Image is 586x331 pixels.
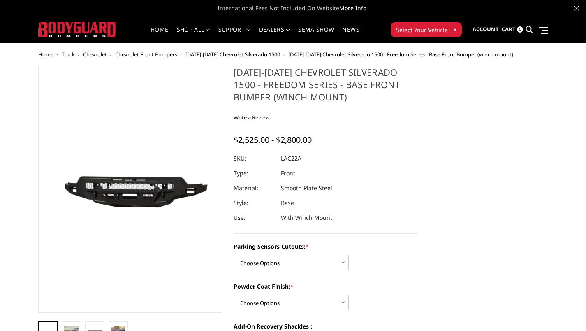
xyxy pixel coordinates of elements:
[281,181,332,196] dd: Smooth Plate Steel
[281,151,301,166] dd: LAC22A
[342,27,359,43] a: News
[234,181,275,196] dt: Material:
[502,26,516,33] span: Cart
[281,196,294,210] dd: Base
[259,27,290,43] a: Dealers
[298,27,334,43] a: SEMA Show
[38,22,116,37] img: BODYGUARD BUMPERS
[281,166,295,181] dd: Front
[234,114,269,121] a: Write a Review
[234,196,275,210] dt: Style:
[83,51,107,58] a: Chevrolet
[281,210,332,225] dd: With Winch Mount
[38,66,222,313] a: 2022-2025 Chevrolet Silverado 1500 - Freedom Series - Base Front Bumper (winch mount)
[234,134,312,145] span: $2,525.00 - $2,800.00
[473,19,499,41] a: Account
[234,322,418,331] label: Add-On Recovery Shackles :
[38,51,53,58] a: Home
[151,27,168,43] a: Home
[396,26,448,34] span: Select Your Vehicle
[115,51,177,58] a: Chevrolet Front Bumpers
[234,166,275,181] dt: Type:
[502,19,523,41] a: Cart 0
[234,242,418,251] label: Parking Sensors Cutouts:
[234,66,418,109] h1: [DATE]-[DATE] Chevrolet Silverado 1500 - Freedom Series - Base Front Bumper (winch mount)
[517,26,523,33] span: 0
[288,51,513,58] span: [DATE]-[DATE] Chevrolet Silverado 1500 - Freedom Series - Base Front Bumper (winch mount)
[391,22,462,37] button: Select Your Vehicle
[234,210,275,225] dt: Use:
[234,151,275,166] dt: SKU:
[62,51,75,58] a: Truck
[177,27,210,43] a: shop all
[185,51,280,58] a: [DATE]-[DATE] Chevrolet Silverado 1500
[218,27,251,43] a: Support
[234,282,418,291] label: Powder Coat Finish:
[41,140,220,240] img: 2022-2025 Chevrolet Silverado 1500 - Freedom Series - Base Front Bumper (winch mount)
[473,26,499,33] span: Account
[339,4,366,12] a: More Info
[454,25,456,34] span: ▾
